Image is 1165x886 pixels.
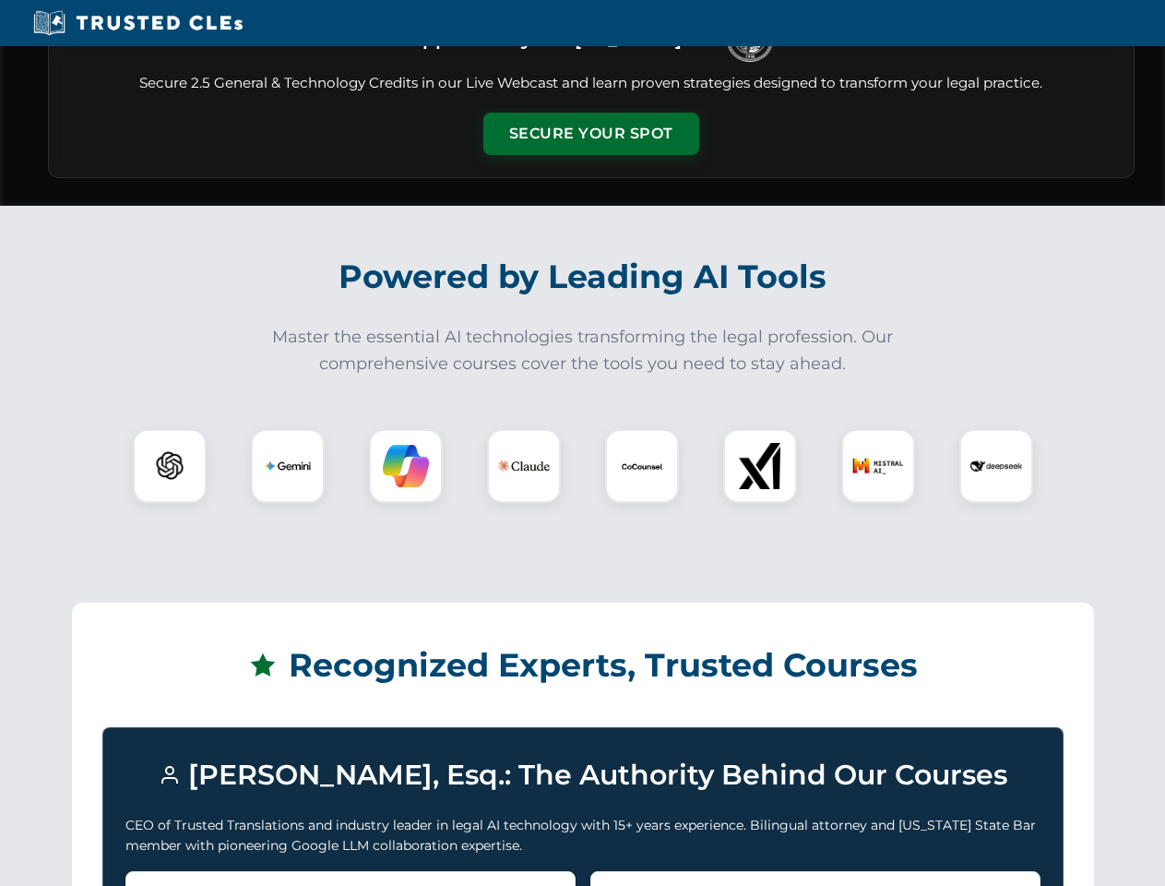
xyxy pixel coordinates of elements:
[737,443,783,489] img: xAI Logo
[383,443,429,489] img: Copilot Logo
[619,443,665,489] img: CoCounsel Logo
[852,440,904,492] img: Mistral AI Logo
[723,429,797,503] div: xAI
[498,440,550,492] img: Claude Logo
[487,429,561,503] div: Claude
[369,429,443,503] div: Copilot
[133,429,207,503] div: ChatGPT
[970,440,1022,492] img: DeepSeek Logo
[483,113,699,155] button: Secure Your Spot
[125,815,1040,856] p: CEO of Trusted Translations and industry leader in legal AI technology with 15+ years experience....
[251,429,325,503] div: Gemini
[143,439,196,493] img: ChatGPT Logo
[959,429,1033,503] div: DeepSeek
[605,429,679,503] div: CoCounsel
[28,9,248,37] img: Trusted CLEs
[265,443,311,489] img: Gemini Logo
[841,429,915,503] div: Mistral AI
[72,245,1094,309] h2: Powered by Leading AI Tools
[71,73,1112,94] p: Secure 2.5 General & Technology Credits in our Live Webcast and learn proven strategies designed ...
[125,750,1040,800] h3: [PERSON_NAME], Esq.: The Authority Behind Our Courses
[102,633,1064,698] h2: Recognized Experts, Trusted Courses
[260,324,906,377] p: Master the essential AI technologies transforming the legal profession. Our comprehensive courses...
